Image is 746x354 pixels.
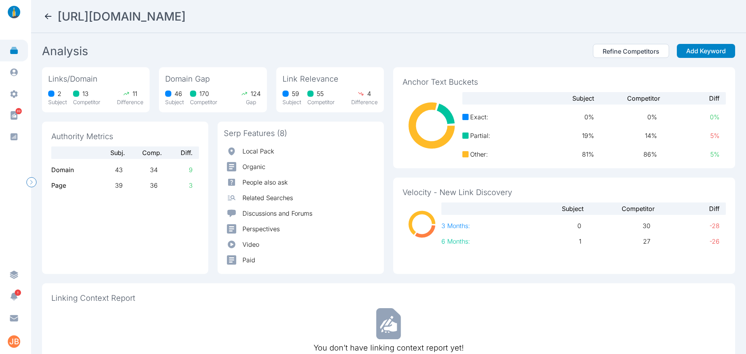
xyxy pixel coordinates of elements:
span: 0 % [594,112,657,122]
span: 39 [88,181,123,190]
span: Comp. [125,148,162,157]
span: Other : [470,150,488,159]
p: People also ask [242,178,288,187]
span: 3 [158,181,193,190]
p: Subject [165,98,184,106]
p: Gap [246,98,256,106]
span: Partial : [470,131,490,140]
span: Links/Domain [48,73,143,84]
span: 43 [88,165,123,174]
span: -28 [650,221,720,230]
p: Competitor [307,98,335,106]
h2: Analysis [42,44,88,58]
p: Domain [51,165,88,174]
span: 30 [581,221,650,230]
p: Local Pack [242,146,274,156]
button: Add Keyword [677,44,735,58]
p: Competitor [190,98,217,106]
span: 13 [82,89,89,98]
span: 89 [16,108,22,114]
p: Paid [242,255,255,265]
span: 14 % [594,131,657,140]
span: Exact : [470,112,488,122]
p: Discussions and Forums [242,209,312,218]
p: You don’t have linking context report yet! [314,342,464,353]
span: Serp Features (8) [224,128,378,139]
span: Subject [528,94,594,103]
p: Organic [242,162,265,171]
span: 0 [512,221,581,230]
p: Competitor [73,98,100,106]
span: Diff [655,204,726,213]
span: 170 [199,89,209,98]
span: Linking Context Report [51,293,726,303]
span: 4 [367,89,371,98]
span: Anchor Text Buckets [403,77,726,87]
p: Video [242,240,259,249]
span: 19 % [532,131,594,140]
span: -26 [650,237,720,246]
span: 5 % [657,131,720,140]
img: linklaunch_small.2ae18699.png [5,6,23,18]
span: Diff. [162,148,199,157]
span: Authority Metrics [51,131,199,142]
span: 2 [58,89,61,98]
span: Domain Gap [165,73,260,84]
p: 3 Months: [441,221,512,230]
p: Subject [282,98,301,106]
p: 6 Months: [441,237,512,246]
span: 86 % [594,150,657,159]
p: Difference [117,98,143,106]
span: 46 [174,89,182,98]
span: 9 [158,165,193,174]
p: Difference [351,98,378,106]
span: Competitor [584,204,655,213]
span: Diff [660,94,726,103]
p: Perspectives [242,224,280,234]
span: 27 [581,237,650,246]
span: 124 [251,89,261,98]
span: 5 % [657,150,720,159]
span: 34 [123,165,158,174]
p: Related Searches [242,193,293,202]
span: Subj. [88,148,125,157]
span: Subject [512,204,584,213]
span: 59 [292,89,299,98]
span: Competitor [594,94,660,103]
span: 0 % [657,112,720,122]
span: 1 [512,237,581,246]
p: Page [51,181,88,190]
span: 55 [317,89,324,98]
span: Link Relevance [282,73,378,84]
span: Velocity - New Link Discovery [403,187,726,198]
button: Refine Competitors [593,44,669,58]
span: 81 % [532,150,594,159]
span: 36 [123,181,158,190]
span: 0 % [532,112,594,122]
h2: https://buckfirelaw.com/case-types/car-accidents/ [58,9,186,23]
span: 11 [132,89,137,98]
p: Subject [48,98,67,106]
